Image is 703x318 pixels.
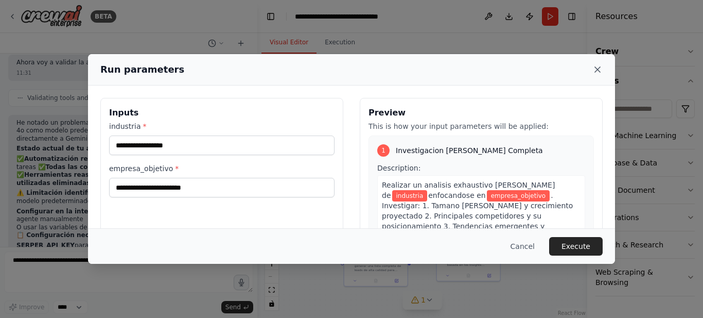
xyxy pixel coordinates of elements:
label: industria [109,121,335,131]
h3: Preview [368,107,594,119]
div: 1 [377,144,390,157]
span: Description: [377,164,420,172]
span: Variable: industria [392,190,428,202]
span: Realizar un analisis exhaustivo [PERSON_NAME] de [382,181,555,199]
span: . Investigar: 1. Tamano [PERSON_NAME] y crecimiento proyectado 2. Principales competidores y su p... [382,191,573,261]
label: empresa_objetivo [109,163,335,174]
h2: Run parameters [100,62,184,77]
h3: Inputs [109,107,335,119]
button: Cancel [502,237,543,256]
span: enfocandose en [428,191,485,199]
span: Investigacion [PERSON_NAME] Completa [396,145,543,156]
span: Variable: empresa_objetivo [487,190,550,202]
button: Execute [549,237,603,256]
p: This is how your input parameters will be applied: [368,121,594,131]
